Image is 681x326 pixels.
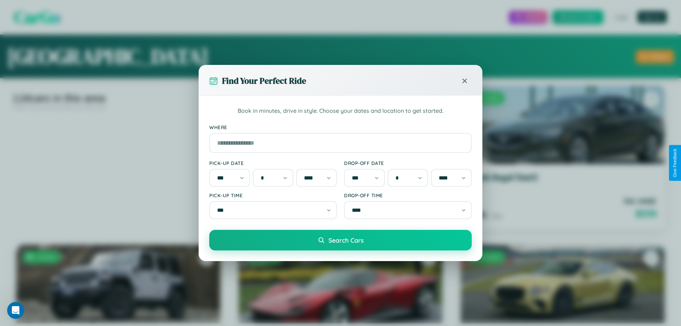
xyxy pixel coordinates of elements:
label: Drop-off Time [344,192,472,198]
p: Book in minutes, drive in style. Choose your dates and location to get started. [209,106,472,116]
label: Where [209,124,472,130]
button: Search Cars [209,230,472,250]
label: Drop-off Date [344,160,472,166]
label: Pick-up Time [209,192,337,198]
span: Search Cars [328,236,364,244]
label: Pick-up Date [209,160,337,166]
h3: Find Your Perfect Ride [222,75,306,87]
